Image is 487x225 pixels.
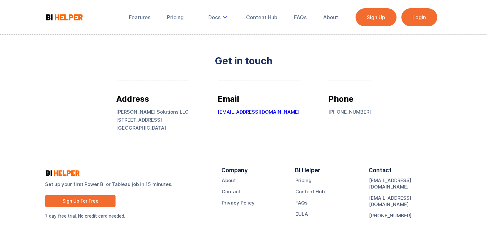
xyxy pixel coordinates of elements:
h2: Phone [328,93,371,105]
a: About [319,10,343,24]
div: Content Hub [246,14,277,20]
strong: Set up your first Power BI or Tableau job in 15 minutes. [45,181,209,188]
div: Features [129,14,150,20]
a: Features [124,10,155,24]
h2: Email [218,93,299,105]
a: FAQs [295,200,307,206]
a: Sign Up For Free [45,195,116,207]
div: Pricing [167,14,184,20]
div: Company [221,167,248,177]
div: FAQs [294,14,307,20]
a: Login [401,8,437,26]
a: Privacy Policy [222,200,255,206]
p: ‍ [218,108,299,116]
a: FAQs [290,10,311,24]
div: Docs [204,10,234,24]
sub: 7 day free trial. No credit card needed. [45,213,125,219]
strong: Address [116,94,149,104]
a: EULA [295,211,308,217]
a: About [222,177,236,184]
div: BI Helper [295,167,320,177]
a: [EMAIL_ADDRESS][DOMAIN_NAME] [369,177,442,190]
strong: Get in touch [215,58,273,64]
img: logo [45,169,80,177]
a: Pricing [295,177,312,184]
a: Contact [222,189,241,195]
div: Docs [208,14,220,20]
div: About [323,14,338,20]
div: Contact [368,167,391,177]
a: Sign Up [355,8,396,26]
a: [EMAIL_ADDRESS][DOMAIN_NAME] [369,195,442,208]
a: Content Hub [295,189,325,195]
a: Content Hub [242,10,282,24]
p: [PHONE_NUMBER] [328,108,371,116]
a: [PHONE_NUMBER] [369,213,411,219]
p: [PERSON_NAME] Solutions LLC [STREET_ADDRESS] [GEOGRAPHIC_DATA] [116,108,188,132]
a: Pricing [163,10,188,24]
a: [EMAIL_ADDRESS][DOMAIN_NAME] [218,109,299,115]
